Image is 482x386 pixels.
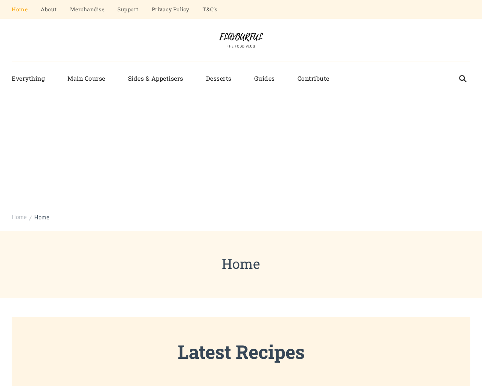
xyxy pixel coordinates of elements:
span: Home [12,213,27,221]
span: / [29,213,32,222]
a: Home [12,213,27,222]
a: Everything [12,69,56,88]
a: Contribute [286,69,341,88]
iframe: Advertisement [15,99,467,205]
a: Main Course [56,69,117,88]
img: Flavourful [213,30,269,50]
h1: Home [12,253,470,274]
a: Sides & Appetisers [117,69,195,88]
strong: Latest Recipes [178,339,305,364]
a: Guides [243,69,286,88]
a: Desserts [195,69,243,88]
